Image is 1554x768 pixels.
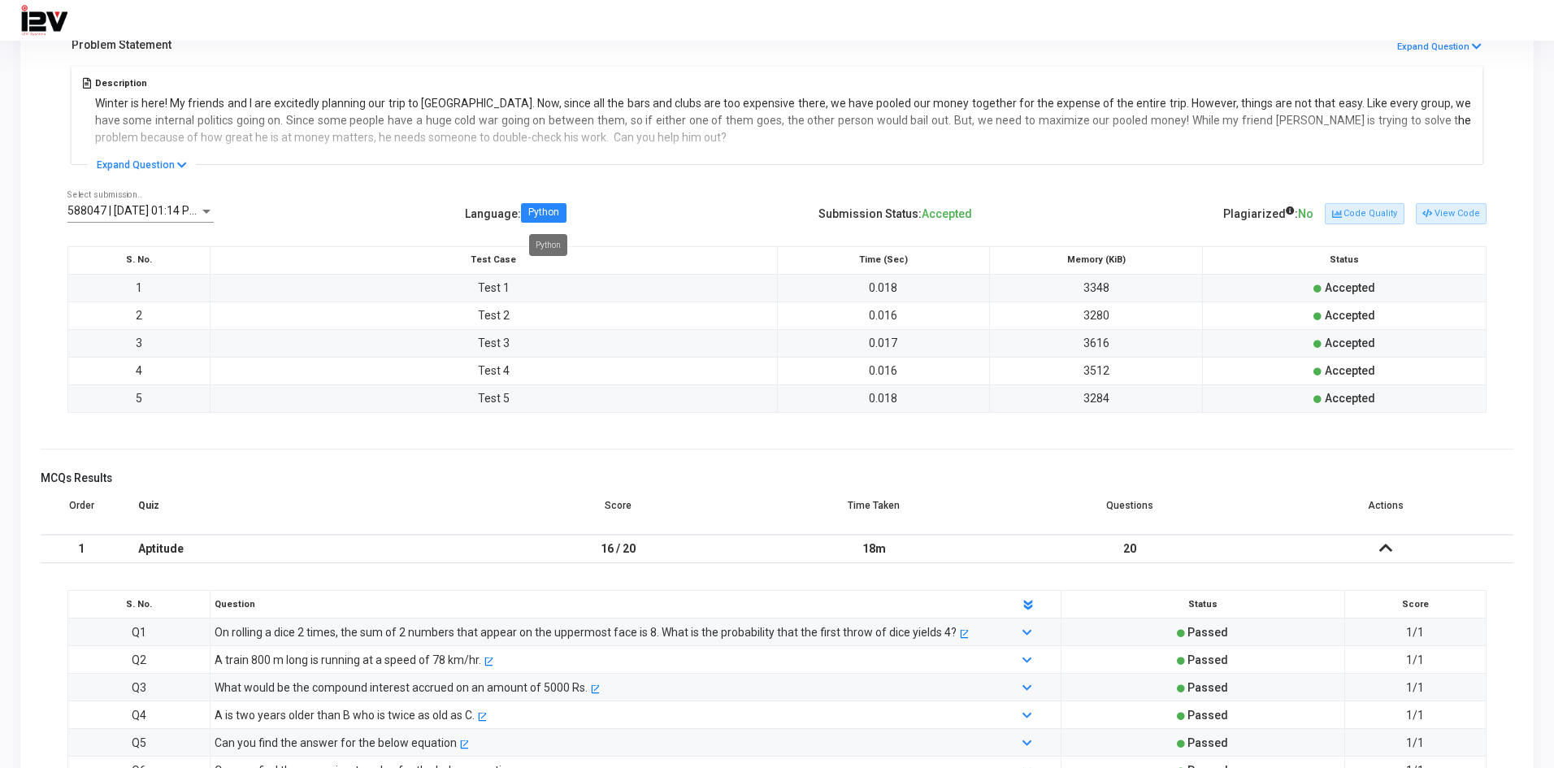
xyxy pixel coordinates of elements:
td: 16 / 20 [490,535,746,563]
td: 1 [68,274,211,302]
mat-icon: open_in_new [959,630,968,639]
div: Language : [465,201,566,228]
th: Time (Sec) [777,246,990,274]
mat-icon: open_in_new [459,740,468,749]
mat-icon: open_in_new [477,713,486,722]
span: Accepted [1325,309,1375,322]
td: 3280 [990,302,1203,329]
td: 0.018 [777,274,990,302]
td: Q2 [68,646,211,674]
span: Accepted [1325,364,1375,377]
td: Test 1 [210,274,777,302]
th: Questions [1002,489,1258,535]
h5: Description [95,78,1472,89]
span: 1/1 [1406,653,1424,666]
th: Status [1061,591,1344,618]
div: Submission Status: [818,201,972,228]
td: 3284 [990,384,1203,412]
td: 0.017 [777,329,990,357]
th: S. No. [68,246,211,274]
div: Can you find the answer for the below equation [215,734,457,752]
div: Python [529,234,567,256]
th: Order [41,489,122,535]
td: 0.016 [777,302,990,329]
td: Test 2 [210,302,777,329]
td: Q4 [68,701,211,729]
span: Passed [1187,736,1228,749]
div: On rolling a dice 2 times, the sum of 2 numbers that appear on the uppermost face is 8. What is t... [215,623,957,641]
span: Passed [1187,626,1228,639]
td: 1 [41,535,122,563]
td: 3 [68,329,211,357]
span: No [1298,207,1313,220]
span: 1/1 [1406,681,1424,694]
span: Accepted [922,207,972,220]
button: View Code [1416,203,1487,224]
td: Test 5 [210,384,777,412]
td: 0.016 [777,357,990,384]
td: Test 3 [210,329,777,357]
td: 4 [68,357,211,384]
span: 588047 | [DATE] 01:14 PM IST (Best) P [67,204,263,217]
span: Accepted [1325,336,1375,349]
td: Q1 [68,618,211,646]
span: 1/1 [1406,709,1424,722]
p: Winter is here! My friends and I are excitedly planning our trip to [GEOGRAPHIC_DATA]. Now, since... [95,95,1472,146]
span: Passed [1187,681,1228,694]
span: 1/1 [1406,736,1424,749]
th: Score [490,489,746,535]
th: Score [1344,591,1487,618]
td: 2 [68,302,211,329]
td: 0.018 [777,384,990,412]
th: Quiz [122,489,490,535]
td: 20 [1002,535,1258,563]
td: 3616 [990,329,1203,357]
div: What would be the compound interest accrued on an amount of 5000 Rs. [215,679,588,696]
div: Python [528,208,559,218]
div: Question [206,596,992,614]
button: Expand Question [88,157,196,173]
td: 3512 [990,357,1203,384]
span: 1/1 [1406,626,1424,639]
span: Passed [1187,653,1228,666]
div: A train 800 m long is running at a speed of 78 km/hr. [215,651,481,669]
div: 18m [762,536,986,562]
button: Expand Question [1396,40,1482,55]
mat-icon: open_in_new [484,657,493,666]
button: Code Quality [1325,203,1404,224]
th: Actions [1257,489,1513,535]
td: 5 [68,384,211,412]
span: Passed [1187,709,1228,722]
th: Memory (KiB) [990,246,1203,274]
img: logo [20,4,67,37]
span: Accepted [1325,392,1375,405]
td: Q3 [68,674,211,701]
th: Status [1203,246,1487,274]
td: Test 4 [210,357,777,384]
td: Q5 [68,729,211,757]
th: Time Taken [746,489,1002,535]
div: A is two years older than B who is twice as old as C. [215,706,475,724]
div: Plagiarized : [1223,201,1313,228]
div: Aptitude [138,536,474,562]
th: S. No. [68,591,211,618]
h5: Problem Statement [72,38,171,52]
td: 3348 [990,274,1203,302]
mat-icon: open_in_new [590,685,599,694]
span: Accepted [1325,281,1375,294]
th: Test Case [210,246,777,274]
h5: MCQs Results [41,471,1513,485]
